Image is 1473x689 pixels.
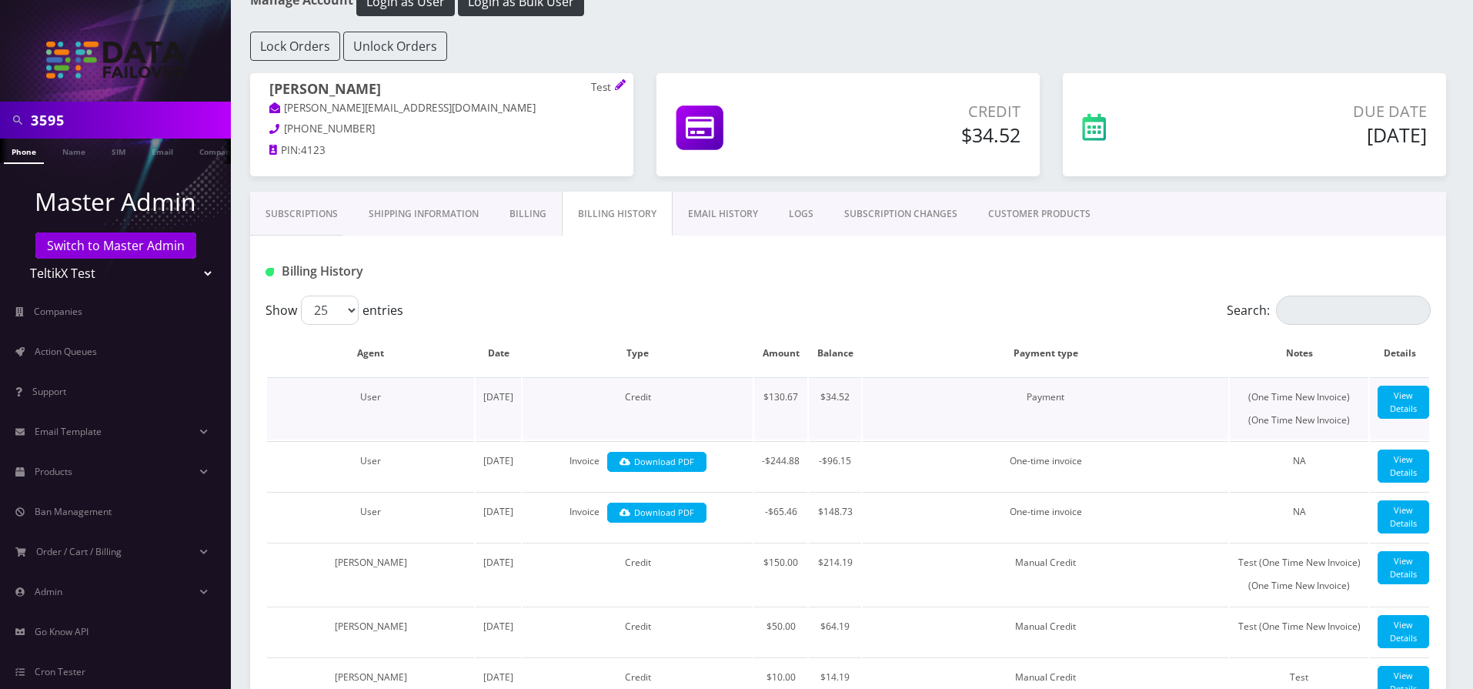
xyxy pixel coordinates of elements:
button: Unlock Orders [343,32,447,61]
td: Test (One Time New Invoice) (One Time New Invoice) [1230,543,1368,605]
td: $148.73 [809,492,861,541]
p: Due Date [1204,100,1427,123]
td: User [267,377,474,440]
a: Billing [494,192,562,236]
a: Billing History [562,192,673,236]
th: Payment type [863,331,1228,376]
button: Lock Orders [250,32,340,61]
td: (One Time New Invoice) (One Time New Invoice) [1230,377,1368,440]
td: Test (One Time New Invoice) [1230,607,1368,656]
td: One-time invoice [863,492,1228,541]
span: [DATE] [483,620,513,633]
td: Invoice [523,441,753,490]
td: $50.00 [754,607,807,656]
span: Cron Tester [35,665,85,678]
td: NA [1230,492,1368,541]
span: Companies [34,305,82,318]
a: Subscriptions [250,192,353,236]
th: Type [523,331,753,376]
input: Search in Company [31,105,227,135]
label: Show entries [266,296,403,325]
td: Invoice [523,492,753,541]
a: Shipping Information [353,192,494,236]
th: Details [1370,331,1429,376]
a: View Details [1378,551,1429,584]
td: $214.19 [809,543,861,605]
td: Credit [523,543,753,605]
span: Order / Cart / Billing [36,545,122,558]
td: [PERSON_NAME] [267,607,474,656]
td: -$244.88 [754,441,807,490]
span: [DATE] [483,454,513,467]
a: LOGS [773,192,829,236]
a: View Details [1378,386,1429,419]
span: Action Queues [35,345,97,358]
span: [DATE] [483,505,513,518]
th: Agent [267,331,474,376]
a: View Details [1378,615,1429,648]
td: User [267,492,474,541]
h1: Billing History [266,264,639,279]
th: Amount [754,331,807,376]
td: One-time invoice [863,441,1228,490]
span: [DATE] [483,671,513,684]
a: Download PDF [607,503,706,523]
a: View Details [1378,450,1429,483]
input: Search: [1276,296,1431,325]
td: $130.67 [754,377,807,440]
td: Credit [523,607,753,656]
label: Search: [1227,296,1431,325]
td: Credit [523,377,753,440]
span: Products [35,465,72,478]
a: CUSTOMER PRODUCTS [973,192,1106,236]
th: Notes [1230,331,1368,376]
span: [DATE] [483,556,513,569]
span: Admin [35,585,62,598]
a: Company [192,139,243,162]
select: Showentries [301,296,359,325]
a: [PERSON_NAME][EMAIL_ADDRESS][DOMAIN_NAME] [269,101,536,116]
span: 4123 [301,143,326,157]
td: -$96.15 [809,441,861,490]
th: Date [476,331,521,376]
h5: [DATE] [1204,123,1427,146]
h5: $34.52 [829,123,1020,146]
a: Download PDF [607,452,706,473]
a: Phone [4,139,44,164]
td: Manual Credit [863,607,1228,656]
h1: [PERSON_NAME] [269,81,614,100]
td: $34.52 [809,377,861,440]
span: [DATE] [483,390,513,403]
td: -$65.46 [754,492,807,541]
a: PIN: [269,143,301,159]
span: Ban Management [35,505,112,518]
td: $64.19 [809,607,861,656]
td: [PERSON_NAME] [267,543,474,605]
a: EMAIL HISTORY [673,192,773,236]
td: Payment [863,377,1228,440]
td: Manual Credit [863,543,1228,605]
a: View Details [1378,500,1429,533]
a: SIM [104,139,133,162]
span: Support [32,385,66,398]
td: User [267,441,474,490]
span: [PHONE_NUMBER] [284,122,375,135]
p: Test [591,81,614,95]
th: Balance [809,331,861,376]
span: Go Know API [35,625,89,638]
a: SUBSCRIPTION CHANGES [829,192,973,236]
a: Email [144,139,181,162]
a: Switch to Master Admin [35,232,196,259]
span: Email Template [35,425,102,438]
a: Name [55,139,93,162]
td: NA [1230,441,1368,490]
td: $150.00 [754,543,807,605]
p: Credit [829,100,1020,123]
img: TeltikX Test [46,42,185,79]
